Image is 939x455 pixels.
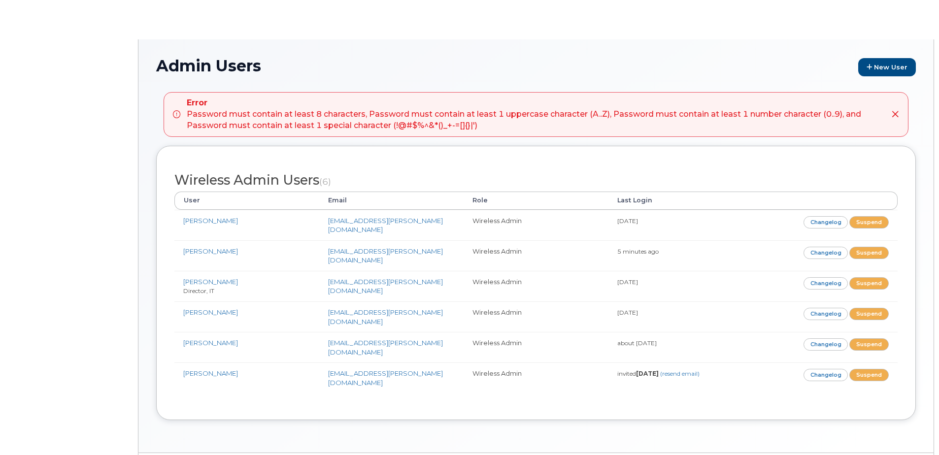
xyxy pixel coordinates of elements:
[849,338,889,351] a: Suspend
[464,240,608,271] td: Wireless Admin
[617,370,700,377] small: invited
[174,192,319,209] th: User
[804,247,848,259] a: Changelog
[464,362,608,393] td: Wireless Admin
[183,339,238,347] a: [PERSON_NAME]
[328,369,443,387] a: [EMAIL_ADDRESS][PERSON_NAME][DOMAIN_NAME]
[849,308,889,320] a: Suspend
[187,97,883,131] div: Password must contain at least 8 characters, Password must contain at least 1 uppercase character...
[858,58,916,76] a: New User
[319,176,331,187] small: (6)
[617,309,638,316] small: [DATE]
[636,370,659,377] strong: [DATE]
[464,301,608,332] td: Wireless Admin
[660,370,700,377] a: (resend email)
[328,339,443,356] a: [EMAIL_ADDRESS][PERSON_NAME][DOMAIN_NAME]
[617,217,638,225] small: [DATE]
[328,217,443,234] a: [EMAIL_ADDRESS][PERSON_NAME][DOMAIN_NAME]
[187,97,883,109] strong: Error
[464,192,608,209] th: Role
[804,216,848,228] a: Changelog
[849,369,889,381] a: Suspend
[464,332,608,362] td: Wireless Admin
[328,247,443,264] a: [EMAIL_ADDRESS][PERSON_NAME][DOMAIN_NAME]
[174,173,898,188] h2: Wireless Admin Users
[183,278,238,286] a: [PERSON_NAME]
[849,277,889,290] a: Suspend
[156,57,916,76] h1: Admin Users
[804,338,848,351] a: Changelog
[183,308,238,316] a: [PERSON_NAME]
[328,308,443,325] a: [EMAIL_ADDRESS][PERSON_NAME][DOMAIN_NAME]
[617,339,657,347] small: about [DATE]
[183,217,238,225] a: [PERSON_NAME]
[464,271,608,301] td: Wireless Admin
[849,216,889,228] a: Suspend
[804,308,848,320] a: Changelog
[608,192,753,209] th: Last Login
[804,277,848,290] a: Changelog
[804,369,848,381] a: Changelog
[183,287,214,294] small: Director, IT
[319,192,464,209] th: Email
[183,369,238,377] a: [PERSON_NAME]
[328,278,443,295] a: [EMAIL_ADDRESS][PERSON_NAME][DOMAIN_NAME]
[183,247,238,255] a: [PERSON_NAME]
[617,248,659,255] small: 5 minutes ago
[617,278,638,286] small: [DATE]
[464,210,608,240] td: Wireless Admin
[849,247,889,259] a: Suspend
